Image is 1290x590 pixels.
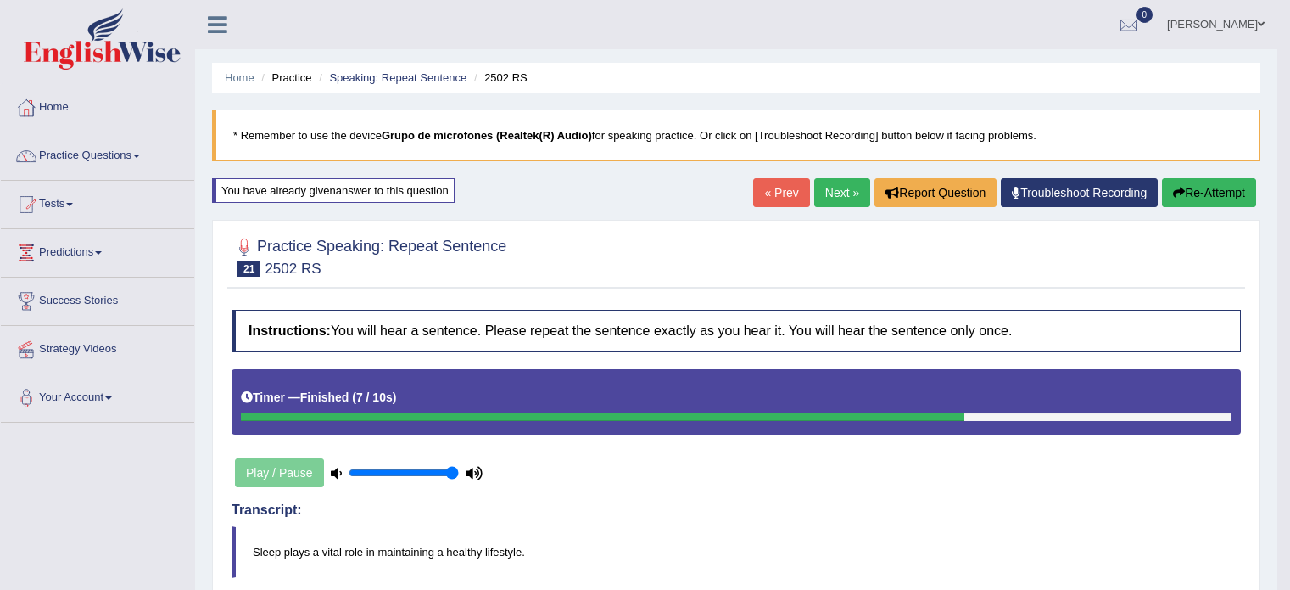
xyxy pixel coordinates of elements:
[265,261,321,277] small: 2502 RS
[237,261,260,277] span: 21
[225,71,254,84] a: Home
[232,310,1241,352] h4: You will hear a sentence. Please repeat the sentence exactly as you hear it. You will hear the se...
[1001,178,1158,207] a: Troubleshoot Recording
[1,181,194,223] a: Tests
[1,326,194,368] a: Strategy Videos
[393,391,397,404] b: )
[212,110,1260,161] blockquote: * Remember to use the device for speaking practice. Or click on [Troubleshoot Recording] button b...
[212,178,455,203] div: You have already given answer to this question
[874,178,997,207] button: Report Question
[753,178,809,207] a: « Prev
[241,391,396,404] h5: Timer —
[1,278,194,320] a: Success Stories
[382,129,592,142] b: Grupo de microfones (Realtek(R) Audio)
[257,70,311,86] li: Practice
[470,70,528,86] li: 2502 RS
[232,503,1241,518] h4: Transcript:
[329,71,466,84] a: Speaking: Repeat Sentence
[300,391,349,404] b: Finished
[1,84,194,126] a: Home
[232,526,1241,578] blockquote: Sleep plays a vital role in maintaining a healthy lifestyle.
[249,323,331,338] b: Instructions:
[1,132,194,175] a: Practice Questions
[1,229,194,272] a: Predictions
[352,391,356,404] b: (
[232,234,506,277] h2: Practice Speaking: Repeat Sentence
[356,391,393,404] b: 7 / 10s
[1162,178,1256,207] button: Re-Attempt
[1,374,194,417] a: Your Account
[814,178,870,207] a: Next »
[1136,7,1153,23] span: 0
